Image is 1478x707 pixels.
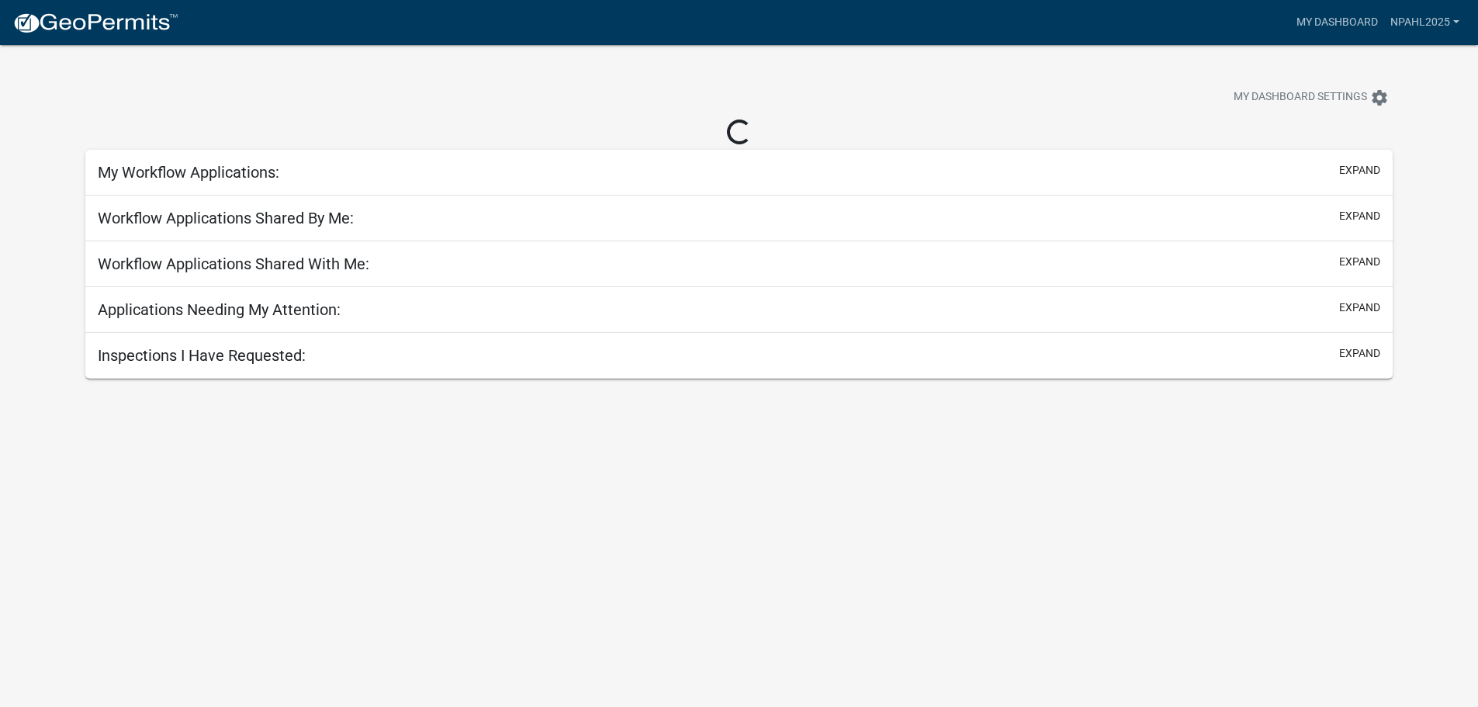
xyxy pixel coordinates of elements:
button: My Dashboard Settingssettings [1221,82,1401,113]
h5: Applications Needing My Attention: [98,300,341,319]
h5: Inspections I Have Requested: [98,346,306,365]
button: expand [1339,162,1380,178]
button: expand [1339,345,1380,362]
a: My Dashboard [1290,8,1384,37]
h5: Workflow Applications Shared By Me: [98,209,354,227]
i: settings [1370,88,1389,107]
h5: My Workflow Applications: [98,163,279,182]
a: NPahl2025 [1384,8,1466,37]
button: expand [1339,300,1380,316]
button: expand [1339,208,1380,224]
span: My Dashboard Settings [1234,88,1367,107]
button: expand [1339,254,1380,270]
h5: Workflow Applications Shared With Me: [98,255,369,273]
